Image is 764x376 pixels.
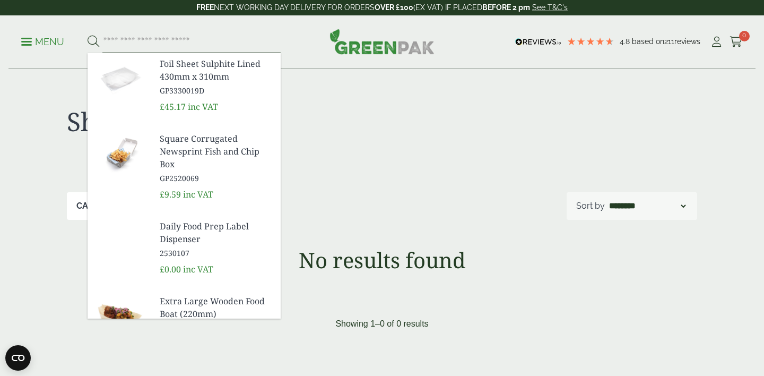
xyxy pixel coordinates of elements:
[21,36,64,48] p: Menu
[576,200,605,212] p: Sort by
[183,189,213,200] span: inc VAT
[88,290,151,341] img: GP2920004AE
[160,101,186,113] span: £45.17
[710,37,723,47] i: My Account
[38,247,726,273] h1: No results found
[183,263,213,275] span: inc VAT
[160,295,272,334] a: Extra Large Wooden Food Boat (220mm)
[482,3,530,12] strong: BEFORE 2 pm
[329,29,435,54] img: GreenPak Supplies
[160,57,272,83] span: Foil Sheet Sulphite Lined 430mm x 310mm
[21,36,64,46] a: Menu
[335,318,428,330] p: Showing 1–0 of 0 results
[160,295,272,320] span: Extra Large Wooden Food Boat (220mm)
[674,37,700,46] span: reviews
[532,3,568,12] a: See T&C's
[730,37,743,47] i: Cart
[160,220,272,259] a: Daily Food Prep Label Dispenser 2530107
[160,263,181,275] span: £0.00
[620,37,632,46] span: 4.8
[76,200,130,212] p: Categories
[160,220,272,245] span: Daily Food Prep Label Dispenser
[160,247,272,259] span: 2530107
[160,189,181,200] span: £9.59
[88,128,151,179] img: GP2520069
[730,34,743,50] a: 0
[375,3,413,12] strong: OVER £100
[160,85,272,96] span: GP3330019D
[88,53,151,104] img: GP3330019D
[632,37,664,46] span: Based on
[664,37,674,46] span: 211
[567,37,614,46] div: 4.79 Stars
[5,345,31,371] button: Open CMP widget
[88,216,151,267] img: 2530107
[739,31,750,41] span: 0
[160,132,272,170] span: Square Corrugated Newsprint Fish and Chip Box
[160,57,272,96] a: Foil Sheet Sulphite Lined 430mm x 310mm GP3330019D
[515,38,561,46] img: REVIEWS.io
[67,106,382,137] h1: Shop
[188,101,218,113] span: inc VAT
[607,200,688,212] select: Shop order
[196,3,214,12] strong: FREE
[160,173,272,184] span: GP2520069
[160,132,272,184] a: Square Corrugated Newsprint Fish and Chip Box GP2520069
